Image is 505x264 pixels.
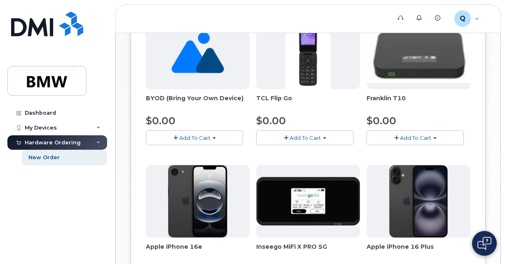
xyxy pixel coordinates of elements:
[367,243,470,259] div: Apple iPhone 16 Plus
[449,10,485,27] div: QTF3906
[389,165,447,238] img: iphone_16_plus.png
[146,94,250,111] div: BYOD (Bring Your Own Device)
[146,130,243,145] button: Add To Cart
[367,130,464,145] button: Add To Cart
[256,243,360,259] div: Inseego MiFi X PRO 5G
[400,134,431,141] span: Add To Cart
[146,115,175,127] span: $0.00
[146,243,250,259] div: Apple iPhone 16e
[367,115,396,127] span: $0.00
[256,130,353,145] button: Add To Cart
[256,115,286,127] span: $0.00
[168,165,227,238] img: iphone16e.png
[285,16,331,89] img: TCL_FLIP_MODE.jpg
[367,94,470,111] div: Franklin T10
[290,134,321,141] span: Add To Cart
[460,14,465,24] span: Q
[171,16,224,89] img: no_image_found-2caef05468ed5679b831cfe6fc140e25e0c280774317ffc20a367ab7fd17291e.png
[179,134,210,141] span: Add To Cart
[477,237,491,250] img: Open chat
[256,94,360,111] div: TCL Flip Go
[256,177,360,226] img: cut_small_inseego_5G.jpg
[367,23,470,83] img: t10.jpg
